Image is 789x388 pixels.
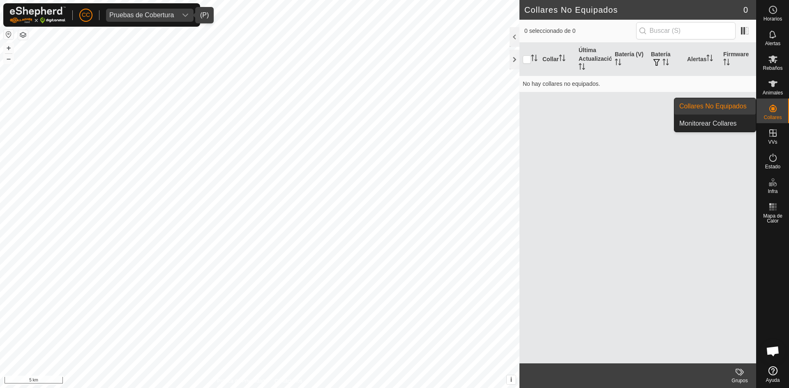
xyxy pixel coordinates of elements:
[763,90,783,95] span: Animales
[674,98,756,115] a: Collares No Equipados
[524,27,636,35] span: 0 seleccionado de 0
[764,16,782,21] span: Horarios
[720,43,756,76] th: Firmware
[82,11,90,19] span: CC
[510,376,512,383] span: i
[18,30,28,40] button: Capas del Mapa
[524,5,743,15] h2: Collares No Equipados
[679,119,737,129] span: Monitorear Collares
[768,140,777,145] span: VVs
[723,377,756,384] div: Grupos
[611,43,648,76] th: Batería (V)
[559,56,565,62] p-sorticon: Activar para ordenar
[575,43,611,76] th: Última Actualización
[4,30,14,39] button: Restablecer Mapa
[759,214,787,223] span: Mapa de Calor
[615,60,621,67] p-sorticon: Activar para ordenar
[109,12,174,18] div: Pruebas de Cobertura
[539,43,575,76] th: Collar
[768,189,777,194] span: Infra
[765,41,780,46] span: Alertas
[662,60,669,67] p-sorticon: Activar para ordenar
[648,43,684,76] th: Batería
[636,22,736,39] input: Buscar (S)
[579,64,585,71] p-sorticon: Activar para ordenar
[507,375,516,384] button: i
[106,9,177,22] span: Pruebas de Cobertura
[761,339,785,363] div: Chat abierto
[674,115,756,132] a: Monitorear Collares
[4,43,14,53] button: +
[10,7,66,23] img: Logo Gallagher
[765,164,780,169] span: Estado
[706,56,713,62] p-sorticon: Activar para ordenar
[764,115,782,120] span: Collares
[177,9,194,22] div: dropdown trigger
[763,66,782,71] span: Rebaños
[531,56,538,62] p-sorticon: Activar para ordenar
[275,377,302,385] a: Contáctenos
[757,363,789,386] a: Ayuda
[679,101,747,111] span: Collares No Equipados
[743,4,748,16] span: 0
[217,377,265,385] a: Política de Privacidad
[519,76,756,92] td: No hay collares no equipados.
[4,54,14,64] button: –
[684,43,720,76] th: Alertas
[723,60,730,67] p-sorticon: Activar para ordenar
[766,378,780,383] span: Ayuda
